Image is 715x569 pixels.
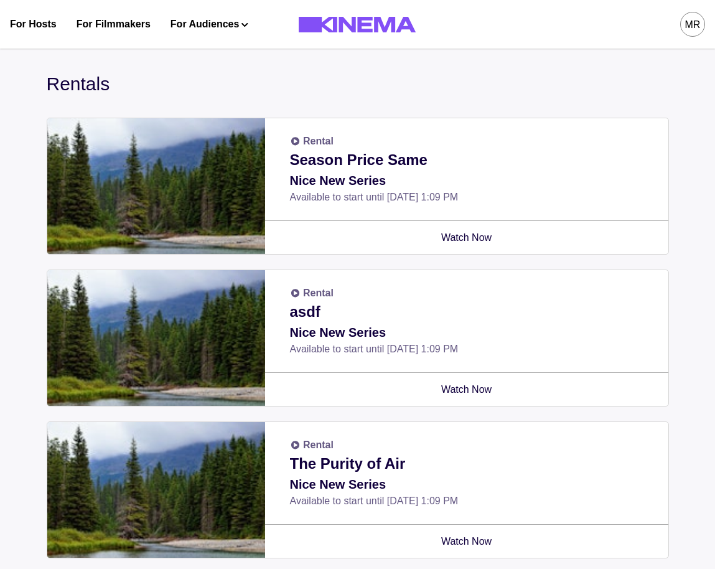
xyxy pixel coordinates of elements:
div: MR [685,17,701,32]
p: Nice New Series [290,475,643,494]
p: Nice New Series [290,323,643,342]
a: For Filmmakers [77,17,151,32]
a: Watch Now [273,373,661,406]
p: Season Price Same [290,149,643,171]
p: asdf [290,301,643,323]
p: Nice New Series [290,171,643,190]
a: For Hosts [10,17,57,32]
p: Rental [303,286,334,301]
div: Rentals [47,70,669,98]
p: Rental [303,438,334,453]
p: Available to start until [DATE] 1:09 PM [290,494,643,509]
button: For Audiences [171,17,248,32]
p: The Purity of Air [290,453,643,475]
a: Watch Now [273,221,661,254]
p: Available to start until [DATE] 1:09 PM [290,190,643,205]
p: Rental [303,134,334,149]
a: Watch Now [273,525,661,558]
p: Available to start until [DATE] 1:09 PM [290,342,643,357]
